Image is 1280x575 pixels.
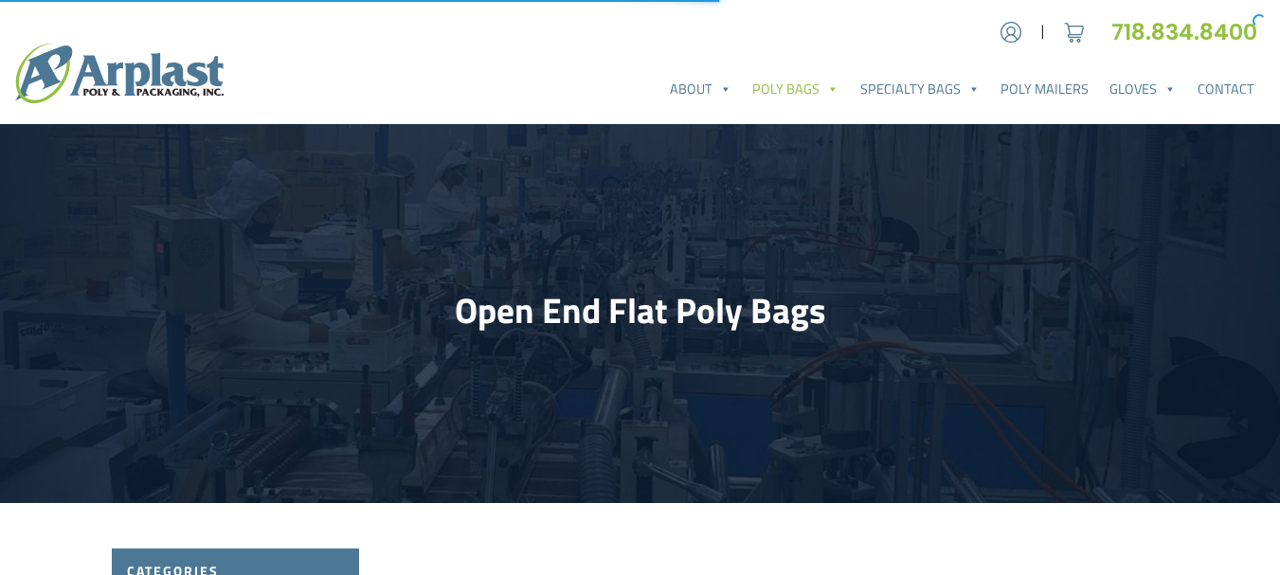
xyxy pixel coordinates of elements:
[15,44,224,103] img: logo
[1187,70,1265,108] a: Contact
[1111,16,1265,47] a: 718.834.8400
[850,70,990,108] a: Specialty Bags
[742,70,849,108] a: Poly Bags
[1040,21,1045,44] span: |
[112,289,1169,332] h1: Open End Flat Poly Bags
[659,70,742,108] a: About
[990,70,1099,108] a: Poly Mailers
[1099,70,1186,108] a: Gloves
